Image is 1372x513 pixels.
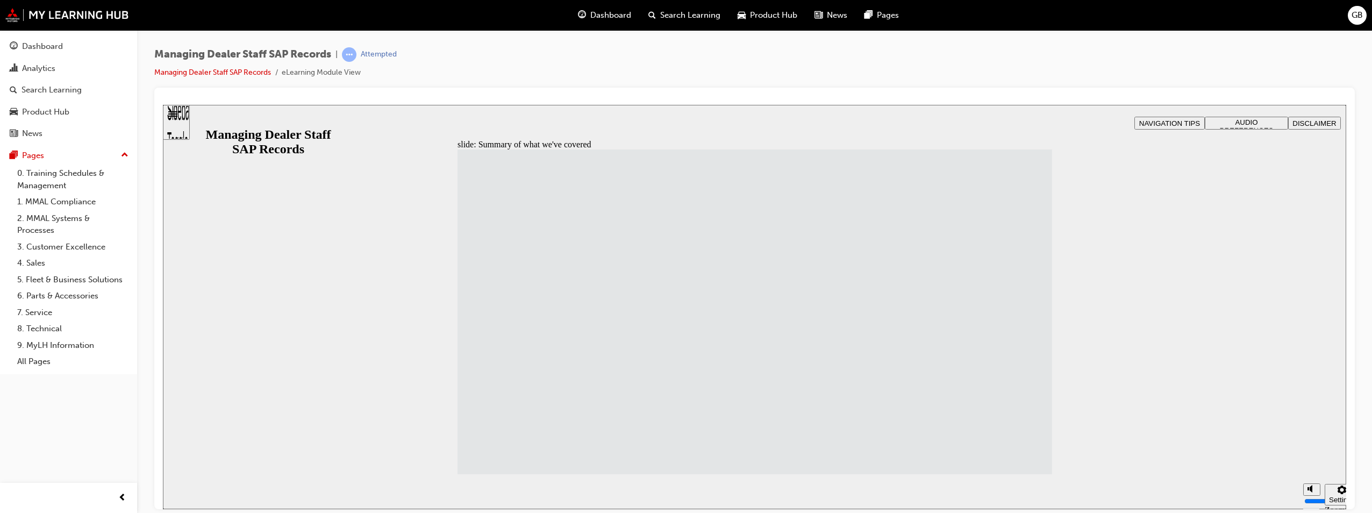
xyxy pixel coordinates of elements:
button: Settings [1162,379,1196,401]
a: 3. Customer Excellence [13,239,133,255]
button: Pages [4,146,133,166]
a: 9. MyLH Information [13,337,133,354]
a: 8. Technical [13,320,133,337]
button: GB [1348,6,1367,25]
a: Search Learning [4,80,133,100]
a: car-iconProduct Hub [729,4,806,26]
div: Pages [22,149,44,162]
a: 0. Training Schedules & Management [13,165,133,194]
span: AUDIO PREFERENCES [1057,13,1111,30]
button: AUDIO PREFERENCES [1042,12,1125,25]
div: Search Learning [22,84,82,96]
a: search-iconSearch Learning [640,4,729,26]
span: car-icon [10,108,18,117]
span: Dashboard [590,9,631,22]
span: search-icon [648,9,656,22]
a: Analytics [4,59,133,79]
span: Managing Dealer Staff SAP Records [154,48,331,61]
input: volume [1141,392,1211,401]
a: 1. MMAL Compliance [13,194,133,210]
button: DashboardAnalyticsSearch LearningProduct HubNews [4,34,133,146]
span: guage-icon [578,9,586,22]
span: Pages [877,9,899,22]
span: Product Hub [750,9,797,22]
a: guage-iconDashboard [569,4,640,26]
div: Attempted [361,49,397,60]
label: Zoom to fit [1162,401,1182,429]
span: News [827,9,847,22]
a: 4. Sales [13,255,133,272]
div: News [22,127,42,140]
li: eLearning Module View [282,67,361,79]
a: Managing Dealer Staff SAP Records [154,68,271,77]
a: pages-iconPages [856,4,907,26]
span: chart-icon [10,64,18,74]
span: prev-icon [118,491,126,505]
span: up-icon [121,148,128,162]
button: NAVIGATION TIPS [971,12,1042,25]
span: Search Learning [660,9,720,22]
div: Analytics [22,62,55,75]
span: GB [1352,9,1363,22]
span: news-icon [814,9,823,22]
a: Dashboard [4,37,133,56]
span: car-icon [738,9,746,22]
span: pages-icon [10,151,18,161]
div: Settings [1166,391,1192,399]
span: pages-icon [864,9,873,22]
a: 5. Fleet & Business Solutions [13,272,133,288]
div: Product Hub [22,106,69,118]
a: 7. Service [13,304,133,321]
img: mmal [5,8,129,22]
span: news-icon [10,129,18,139]
a: 6. Parts & Accessories [13,288,133,304]
span: search-icon [10,85,17,95]
span: NAVIGATION TIPS [976,15,1037,23]
button: Mute (Ctrl+Alt+M) [1140,379,1157,391]
a: News [4,124,133,144]
div: misc controls [1135,369,1178,404]
a: 2. MMAL Systems & Processes [13,210,133,239]
button: DISCLAIMER [1125,12,1178,25]
span: DISCLAIMER [1130,15,1173,23]
span: guage-icon [10,42,18,52]
span: learningRecordVerb_ATTEMPT-icon [342,47,356,62]
span: | [335,48,338,61]
div: Dashboard [22,40,63,53]
a: Product Hub [4,102,133,122]
a: news-iconNews [806,4,856,26]
a: All Pages [13,353,133,370]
